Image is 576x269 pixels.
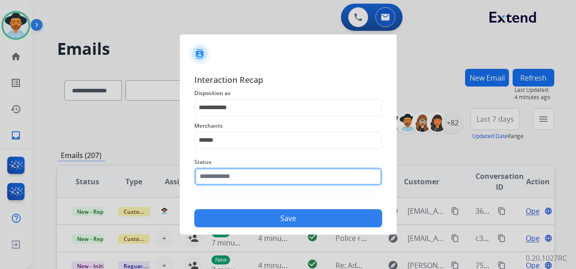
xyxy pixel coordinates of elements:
button: Save [194,209,382,227]
span: Disposition as [194,88,382,99]
img: contactIcon [189,43,211,65]
span: Merchants [194,120,382,131]
span: Interaction Recap [194,73,382,88]
span: Status [194,157,382,168]
p: 0.20.1027RC [526,253,567,264]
